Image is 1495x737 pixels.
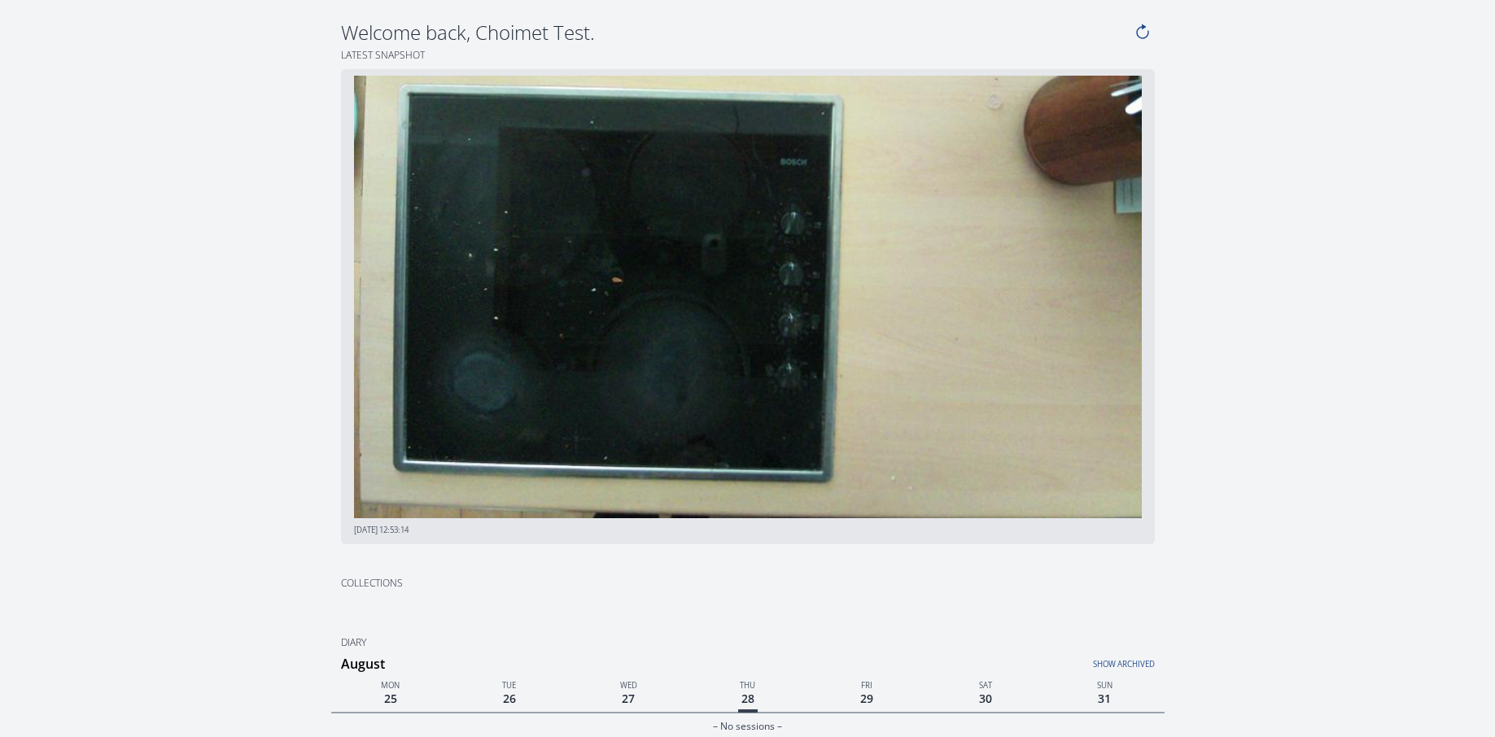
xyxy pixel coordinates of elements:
[341,651,1165,677] h3: August
[331,677,450,691] p: Mon
[857,687,876,709] span: 29
[331,717,1165,736] div: – No sessions –
[738,687,758,713] span: 28
[381,687,400,709] span: 25
[807,677,926,691] p: Fri
[688,677,807,691] p: Thu
[354,525,409,535] span: [DATE] 12:53:14
[331,49,1165,63] h2: Latest snapshot
[926,677,1045,691] p: Sat
[341,20,1130,46] h4: Welcome back, Choimet Test.
[569,677,688,691] p: Wed
[331,577,743,591] h2: Collections
[1095,687,1114,709] span: 31
[354,76,1142,519] img: 20250828125314.jpeg
[331,636,1165,650] h2: Diary
[500,687,519,709] span: 26
[976,687,995,709] span: 30
[1045,677,1164,691] p: Sun
[876,649,1154,670] a: Show archived
[450,677,569,691] p: Tue
[619,687,638,709] span: 27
